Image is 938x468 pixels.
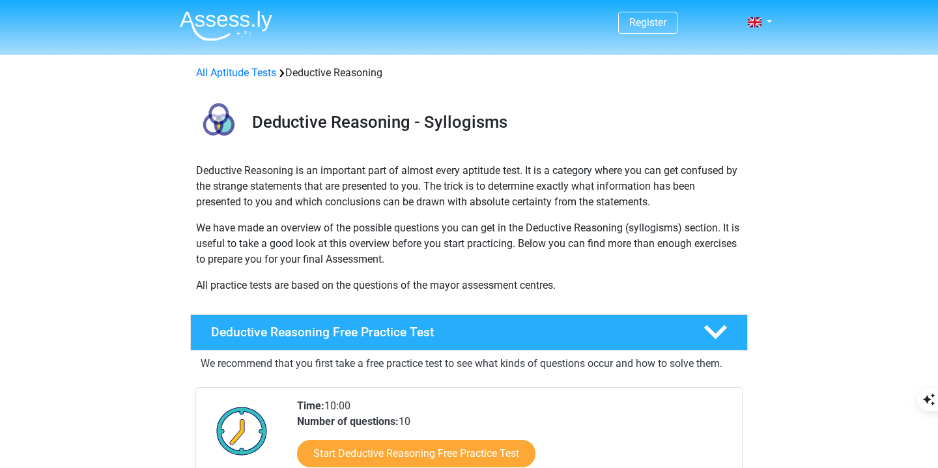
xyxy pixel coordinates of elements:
[297,400,324,412] b: Time:
[185,314,753,351] a: Deductive Reasoning Free Practice Test
[196,163,742,210] p: Deductive Reasoning is an important part of almost every aptitude test. It is a category where yo...
[252,112,737,132] h3: Deductive Reasoning - Syllogisms
[180,10,272,41] img: Assessly
[209,398,275,463] img: Clock
[629,16,666,29] a: Register
[196,66,276,79] a: All Aptitude Tests
[211,325,683,340] h4: Deductive Reasoning Free Practice Test
[196,278,742,293] p: All practice tests are based on the questions of the mayor assessment centres.
[201,356,737,372] p: We recommend that you first take a free practice test to see what kinds of questions occur and ho...
[191,96,246,152] img: deductive reasoning
[191,65,747,81] div: Deductive Reasoning
[297,440,535,467] a: Start Deductive Reasoning Free Practice Test
[297,415,399,428] b: Number of questions:
[196,220,742,267] p: We have made an overview of the possible questions you can get in the Deductive Reasoning (syllog...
